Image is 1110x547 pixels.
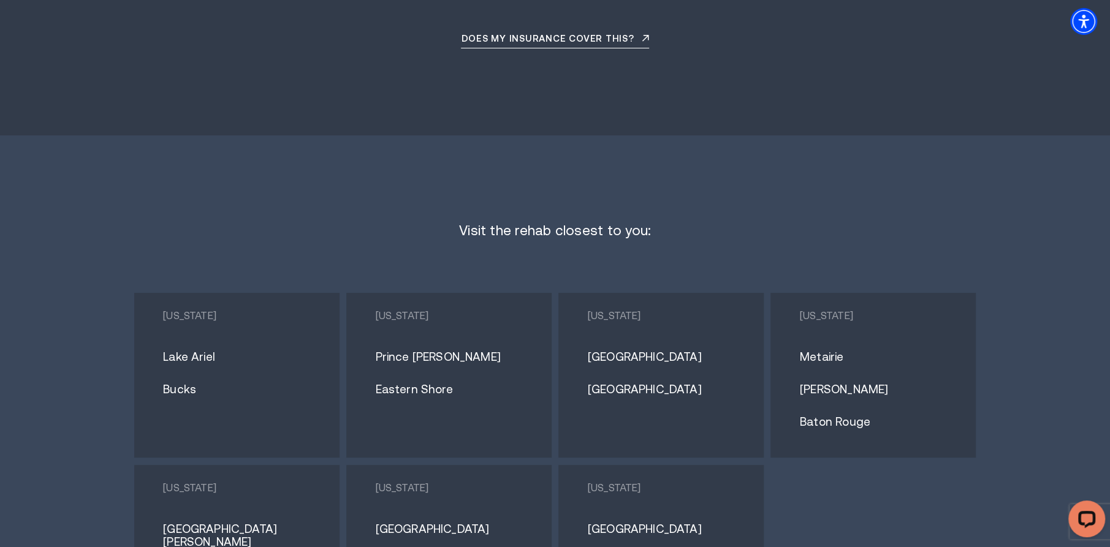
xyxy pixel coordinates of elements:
a: Prince [PERSON_NAME] [375,351,534,364]
a: Lake Ariel [163,351,322,364]
a: [GEOGRAPHIC_DATA] [588,351,747,364]
a: [GEOGRAPHIC_DATA] [588,383,747,396]
a: [US_STATE] [163,482,216,494]
div: Accessibility Menu [1070,8,1097,35]
iframe: LiveChat chat widget [1059,496,1110,547]
a: [US_STATE] [588,310,641,322]
a: [GEOGRAPHIC_DATA] [375,523,534,536]
a: [US_STATE] [163,310,216,322]
a: [US_STATE] [800,310,853,322]
a: Metairie [800,351,959,364]
a: Bucks [163,383,322,396]
a: [US_STATE] [375,482,428,494]
a: [PERSON_NAME] [800,383,959,396]
a: Does my insurance cover this? [461,34,648,48]
a: [US_STATE] [588,482,641,494]
a: [GEOGRAPHIC_DATA] [588,523,747,536]
a: [US_STATE] [375,310,428,322]
a: Eastern Shore [375,383,534,396]
a: Baton Rouge [800,416,959,429]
